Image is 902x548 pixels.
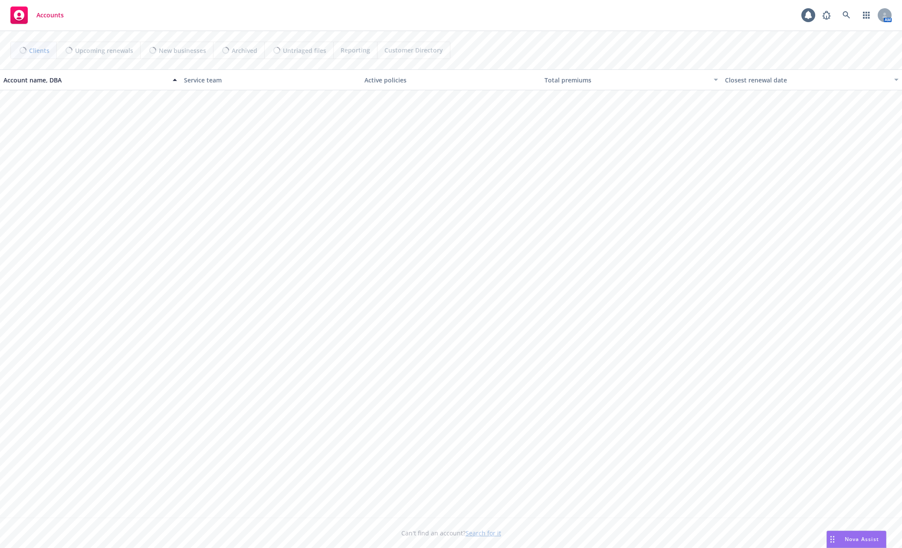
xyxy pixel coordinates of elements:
button: Closest renewal date [722,69,902,90]
span: Accounts [36,12,64,19]
span: Upcoming renewals [75,46,133,55]
button: Active policies [361,69,541,90]
span: New businesses [159,46,206,55]
button: Total premiums [541,69,722,90]
div: Service team [184,75,358,85]
a: Report a Bug [818,7,835,24]
a: Search [838,7,855,24]
span: Customer Directory [384,46,443,55]
div: Drag to move [827,531,838,548]
span: Can't find an account? [401,528,501,538]
a: Accounts [7,3,67,27]
a: Switch app [858,7,875,24]
span: Nova Assist [845,535,879,543]
div: Account name, DBA [3,75,167,85]
div: Closest renewal date [725,75,889,85]
span: Reporting [341,46,370,55]
button: Nova Assist [827,531,886,548]
span: Archived [232,46,257,55]
div: Active policies [364,75,538,85]
button: Service team [180,69,361,90]
div: Total premiums [544,75,708,85]
span: Untriaged files [283,46,326,55]
span: Clients [29,46,49,55]
a: Search for it [466,529,501,537]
